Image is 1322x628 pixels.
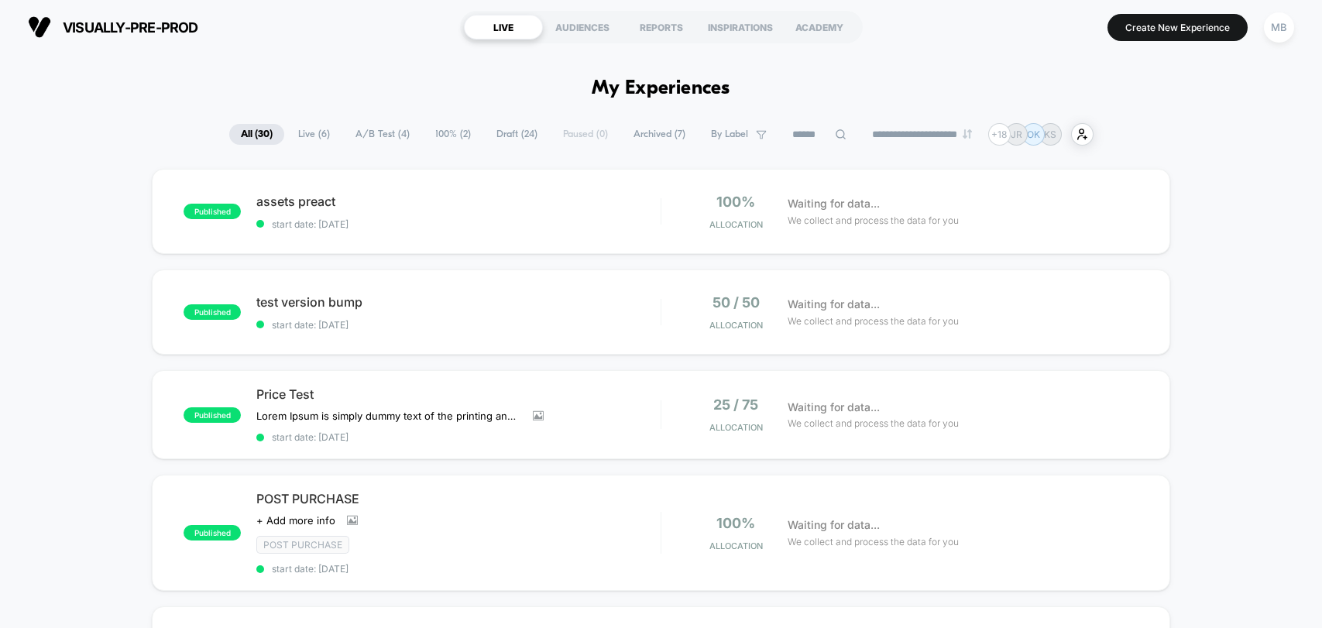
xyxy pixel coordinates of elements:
[1044,129,1056,140] p: KS
[184,204,241,219] span: published
[256,514,335,527] span: + Add more info
[622,15,701,39] div: REPORTS
[716,194,755,210] span: 100%
[592,77,730,100] h1: My Experiences
[184,407,241,423] span: published
[256,194,660,209] span: assets preact
[711,129,748,140] span: By Label
[543,15,622,39] div: AUDIENCES
[709,422,763,433] span: Allocation
[256,294,660,310] span: test version bump
[1107,14,1248,41] button: Create New Experience
[256,319,660,331] span: start date: [DATE]
[485,124,549,145] span: Draft ( 24 )
[788,534,959,549] span: We collect and process the data for you
[344,124,421,145] span: A/B Test ( 4 )
[1264,12,1294,43] div: MB
[788,213,959,228] span: We collect and process the data for you
[788,296,880,313] span: Waiting for data...
[229,124,284,145] span: All ( 30 )
[713,396,758,413] span: 25 / 75
[780,15,859,39] div: ACADEMY
[256,491,660,506] span: POST PURCHASE
[788,195,880,212] span: Waiting for data...
[184,304,241,320] span: published
[709,219,763,230] span: Allocation
[256,536,349,554] span: Post Purchase
[788,314,959,328] span: We collect and process the data for you
[256,431,660,443] span: start date: [DATE]
[23,15,203,39] button: visually-pre-prod
[701,15,780,39] div: INSPIRATIONS
[963,129,972,139] img: end
[184,525,241,540] span: published
[1011,129,1022,140] p: JR
[63,19,198,36] span: visually-pre-prod
[716,515,755,531] span: 100%
[256,218,660,230] span: start date: [DATE]
[28,15,51,39] img: Visually logo
[709,540,763,551] span: Allocation
[256,563,660,575] span: start date: [DATE]
[709,320,763,331] span: Allocation
[788,516,880,534] span: Waiting for data...
[622,124,697,145] span: Archived ( 7 )
[464,15,543,39] div: LIVE
[256,410,521,422] span: Lorem Ipsum is simply dummy text of the printing and typesetting industry. Lorem Ipsum has been t...
[713,294,760,311] span: 50 / 50
[1027,129,1040,140] p: OK
[424,124,482,145] span: 100% ( 2 )
[287,124,342,145] span: Live ( 6 )
[256,386,660,402] span: Price Test
[788,399,880,416] span: Waiting for data...
[988,123,1011,146] div: + 18
[788,416,959,431] span: We collect and process the data for you
[1259,12,1299,43] button: MB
